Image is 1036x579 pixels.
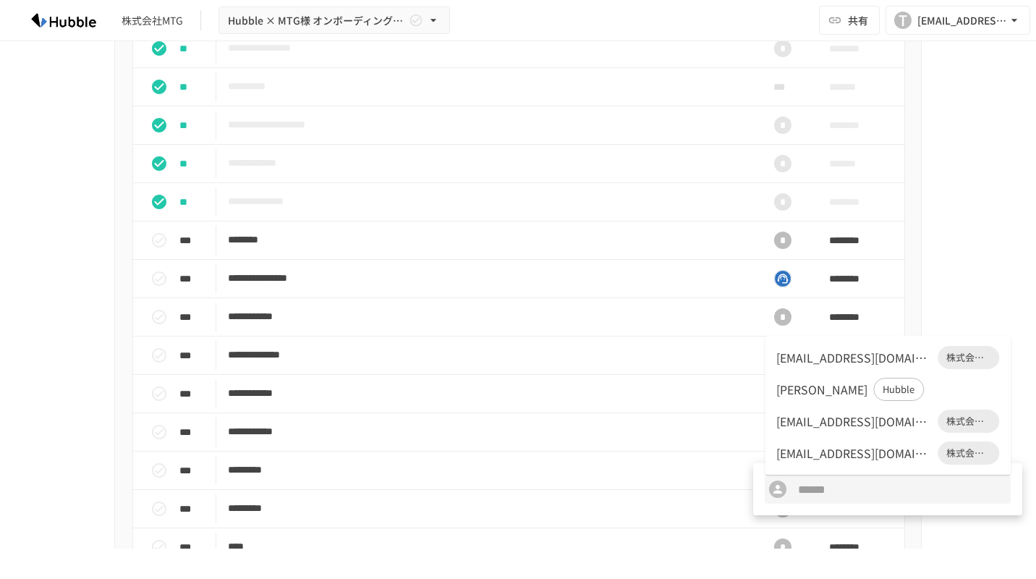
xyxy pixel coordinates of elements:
[776,381,867,398] div: [PERSON_NAME]
[776,413,932,430] div: [EMAIL_ADDRESS][DOMAIN_NAME]
[938,350,999,365] span: 株式会社MTG
[874,382,923,397] span: Hubble
[776,444,932,462] div: [EMAIL_ADDRESS][DOMAIN_NAME]
[938,446,999,460] span: 株式会社MTG
[776,349,932,366] div: [EMAIL_ADDRESS][DOMAIN_NAME]
[938,414,999,428] span: 株式会社MTG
